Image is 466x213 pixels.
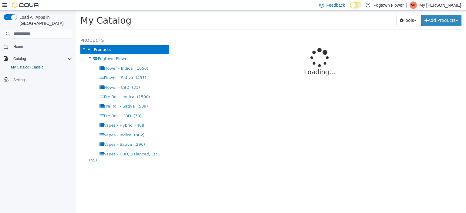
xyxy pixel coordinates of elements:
[4,40,72,100] nav: Complex example
[5,5,56,15] span: My Catalog
[28,65,57,69] span: Flower - Sativa
[326,2,345,8] span: Feedback
[28,141,83,146] span: Vapes - CBD, Balanced, Etc.
[350,2,363,8] input: Dark Mode
[28,93,59,98] span: Pre Roll - Sativa
[59,112,70,117] span: (408)
[13,147,21,152] span: (45)
[28,103,55,108] span: Pre Roll - CBD
[11,76,72,83] span: Settings
[410,2,417,9] div: My Tasker
[5,26,93,33] h5: Products
[58,122,69,127] span: (302)
[59,55,73,60] span: (1056)
[1,42,75,51] button: Home
[17,14,72,26] span: Load All Apps in [GEOGRAPHIC_DATA]
[373,2,404,9] p: Fogtown Flower
[62,93,72,98] span: (589)
[22,46,53,50] span: Fogtown Flower
[11,55,28,62] button: Catalog
[28,112,57,117] span: Vapes - Hybrid
[12,37,35,41] span: All Products
[60,65,70,69] span: (431)
[28,84,58,88] span: Pre Roll - Indica
[1,75,75,84] button: Settings
[13,56,26,61] span: Catalog
[28,55,57,60] span: Flower - Indica
[28,122,56,127] span: Vapes - Indica
[56,75,64,79] span: (31)
[8,64,47,71] a: My Catalog (Classic)
[345,4,386,15] button: Add Products
[411,2,416,9] span: MT
[6,63,75,72] button: My Catalog (Classic)
[59,131,69,136] span: (296)
[11,65,45,70] span: My Catalog (Classic)
[120,57,368,67] p: Loading...
[61,84,74,88] span: (1500)
[12,2,39,8] img: Cova
[13,78,26,82] span: Settings
[28,75,53,79] span: Flower - CBD
[28,131,56,136] span: Vapes - Sativa
[321,4,344,15] button: Tools
[11,43,72,50] span: Home
[58,103,66,108] span: (39)
[11,55,72,62] span: Catalog
[8,64,72,71] span: My Catalog (Classic)
[1,55,75,63] button: Catalog
[419,2,461,9] p: My [PERSON_NAME]
[11,43,25,50] a: Home
[11,76,29,84] a: Settings
[406,2,407,9] p: |
[13,44,23,49] span: Home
